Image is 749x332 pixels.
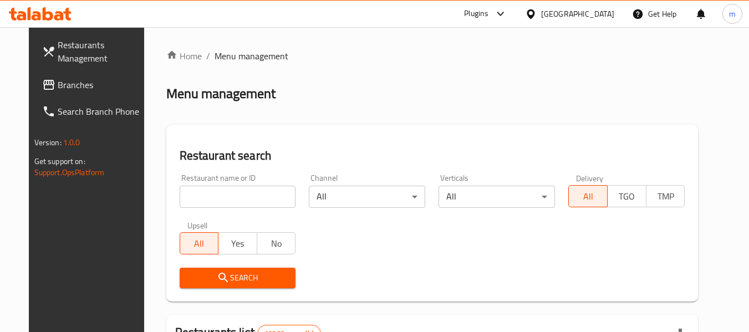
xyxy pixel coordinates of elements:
[729,8,736,20] span: m
[464,7,488,21] div: Plugins
[218,232,257,254] button: Yes
[180,147,685,164] h2: Restaurant search
[63,135,80,150] span: 1.0.0
[576,174,604,182] label: Delivery
[166,85,276,103] h2: Menu management
[34,154,85,168] span: Get support on:
[58,78,145,91] span: Branches
[573,188,603,205] span: All
[180,186,296,208] input: Search for restaurant name or ID..
[34,165,105,180] a: Support.OpsPlatform
[58,105,145,118] span: Search Branch Phone
[33,32,154,71] a: Restaurants Management
[33,71,154,98] a: Branches
[607,185,646,207] button: TGO
[568,185,608,207] button: All
[188,271,287,285] span: Search
[541,8,614,20] div: [GEOGRAPHIC_DATA]
[215,49,288,63] span: Menu management
[612,188,642,205] span: TGO
[223,236,253,252] span: Yes
[651,188,681,205] span: TMP
[309,186,425,208] div: All
[166,49,699,63] nav: breadcrumb
[33,98,154,125] a: Search Branch Phone
[34,135,62,150] span: Version:
[187,221,208,229] label: Upsell
[58,38,145,65] span: Restaurants Management
[180,268,296,288] button: Search
[185,236,215,252] span: All
[646,185,685,207] button: TMP
[206,49,210,63] li: /
[439,186,555,208] div: All
[262,236,292,252] span: No
[166,49,202,63] a: Home
[257,232,296,254] button: No
[180,232,219,254] button: All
